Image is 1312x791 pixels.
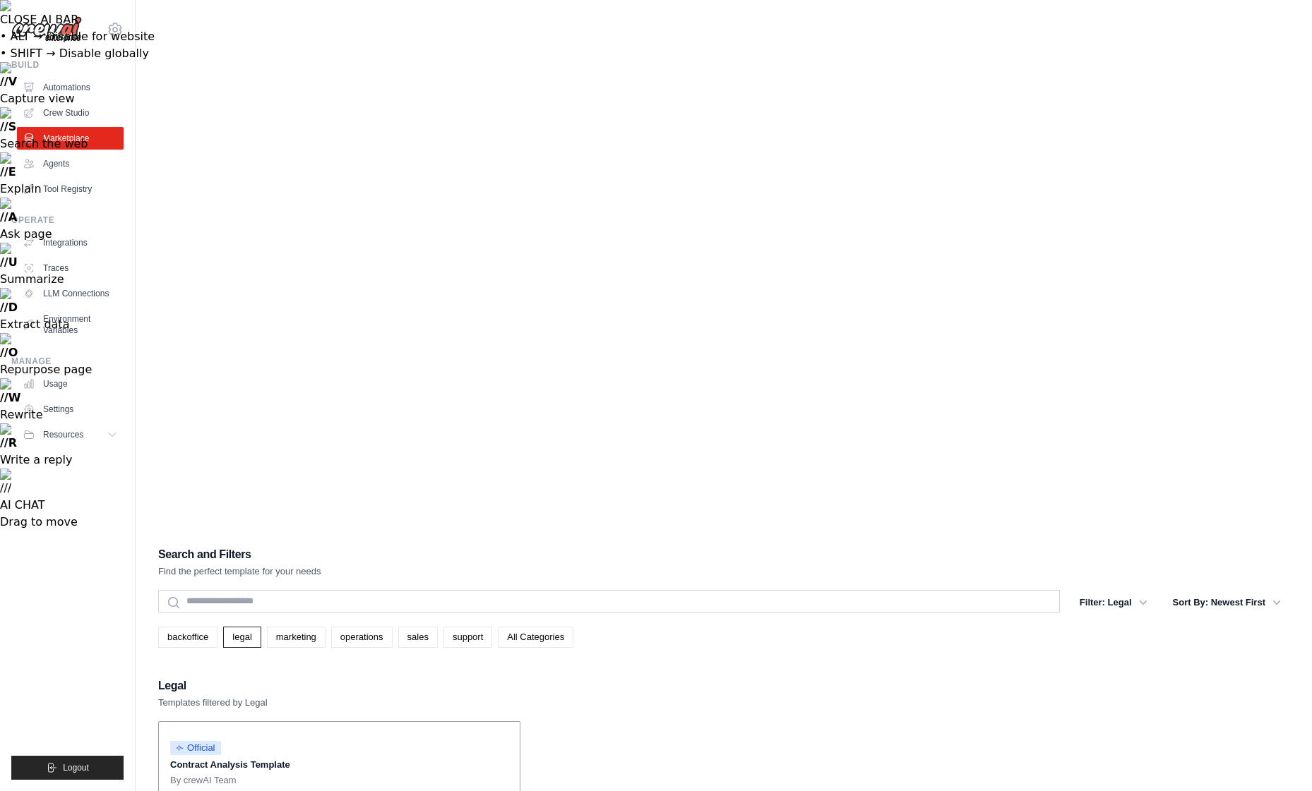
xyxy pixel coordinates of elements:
h2: Search and Filters [158,545,321,564]
a: support [443,627,492,648]
h2: Legal [158,676,268,696]
a: backoffice [158,627,217,648]
span: Logout [63,762,89,773]
a: marketing [267,627,326,648]
p: Contract Analysis Template [170,758,508,772]
a: All Categories [498,627,573,648]
span: Official [170,741,221,755]
button: Sort By: Newest First [1164,590,1289,615]
a: operations [331,627,393,648]
button: Logout [11,756,124,780]
span: By crewAI Team [170,775,237,786]
p: Templates filtered by Legal [158,696,268,710]
button: Filter: Legal [1071,590,1156,615]
a: sales [398,627,438,648]
a: legal [223,627,261,648]
p: Find the perfect template for your needs [158,564,321,579]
